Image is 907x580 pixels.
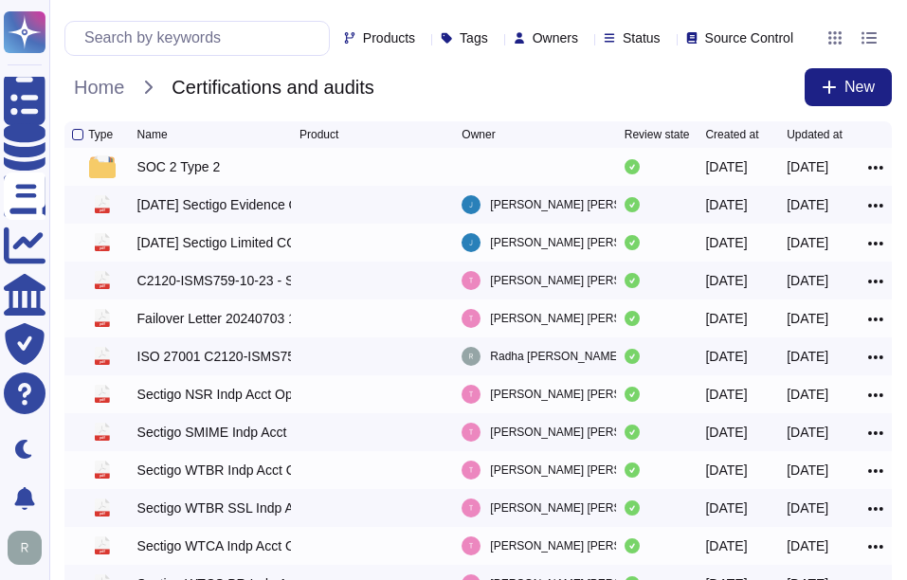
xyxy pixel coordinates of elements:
button: user [4,527,55,569]
span: [PERSON_NAME] [PERSON_NAME] [490,498,680,517]
div: [DATE] [787,195,828,214]
img: user [462,536,481,555]
input: Search by keywords [75,22,329,55]
div: Sectigo WTBR SSL Indp Acct Opinion and Mgmt Assertion [DATE] - FINAL.pdf [137,498,292,517]
button: New [805,68,892,106]
span: Source Control [705,31,793,45]
span: [PERSON_NAME] [PERSON_NAME] [490,233,680,252]
img: folder [89,155,116,178]
div: [DATE] [705,423,747,442]
div: [DATE] [787,498,828,517]
div: ISO 27001 C2120-ISMS759-10-23 - SC certificates Sectigo - Copy.pdf [137,347,292,366]
div: [DATE] [787,347,828,366]
div: [DATE] [705,157,747,176]
div: C2120-ISMS759-10-23 - SC certificates.pdf [137,271,292,290]
span: Status [623,31,661,45]
span: New [844,80,875,95]
span: Tags [460,31,488,45]
div: [DATE] [705,347,747,366]
span: [PERSON_NAME] [PERSON_NAME] [490,423,680,442]
div: Sectigo WTBR Indp Acct Opinion and Mgmt Assertion [DATE] - FINAL (1).pdf [137,461,292,480]
img: user [462,271,481,290]
div: Sectigo SMIME Indp Acct Opinion and Mgmt Assertion [DATE] - FINAL.pdf [137,423,292,442]
div: [DATE] [787,309,828,328]
span: [PERSON_NAME] [PERSON_NAME] [490,461,680,480]
span: Product [299,129,338,140]
span: [PERSON_NAME] [PERSON_NAME] [490,309,680,328]
img: user [462,347,481,366]
span: Owners [533,31,578,45]
img: user [462,385,481,404]
span: Certifications and audits [162,73,383,101]
div: [DATE] [787,461,828,480]
div: [DATE] [705,461,747,480]
div: [DATE] [787,423,828,442]
div: [DATE] [705,233,747,252]
div: [DATE] [787,271,828,290]
div: [DATE] [705,271,747,290]
div: [DATE] [787,536,828,555]
span: Created at [705,129,758,140]
div: [DATE] Sectigo Limited COI.pdf [137,233,292,252]
img: user [8,531,42,565]
span: Radha [PERSON_NAME] [490,347,620,366]
div: [DATE] [787,385,828,404]
div: Failover Letter 20240703 1.pdf [137,309,292,328]
div: [DATE] [787,157,828,176]
span: Review state [625,129,690,140]
div: Sectigo WTCA Indp Acct Opinion and Mgmt Assertion [DATE] - FINAL.pdf [137,536,292,555]
span: [PERSON_NAME] [PERSON_NAME] [490,271,680,290]
div: [DATE] Sectigo Evidence Only Cyber COI.pdf [137,195,292,214]
span: Name [137,129,168,140]
div: [DATE] [705,385,747,404]
span: Updated at [787,129,843,140]
img: user [462,423,481,442]
div: [DATE] [705,498,747,517]
img: user [462,195,481,214]
div: [DATE] [705,309,747,328]
div: Sectigo NSR Indp Acct Opinion and Mgmt Assertion [DATE] - FINAL.pdf [137,385,292,404]
img: user [462,233,481,252]
span: Owner [462,129,495,140]
img: user [462,309,481,328]
div: [DATE] [787,233,828,252]
span: Type [88,129,113,140]
div: [DATE] [705,536,747,555]
span: [PERSON_NAME] [PERSON_NAME] [490,195,680,214]
div: [DATE] [705,195,747,214]
span: [PERSON_NAME] [PERSON_NAME] [490,385,680,404]
span: Products [363,31,415,45]
span: Home [64,73,134,101]
div: SOC 2 Type 2 [137,157,221,176]
img: user [462,498,481,517]
span: [PERSON_NAME] [PERSON_NAME] [490,536,680,555]
img: user [462,461,481,480]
